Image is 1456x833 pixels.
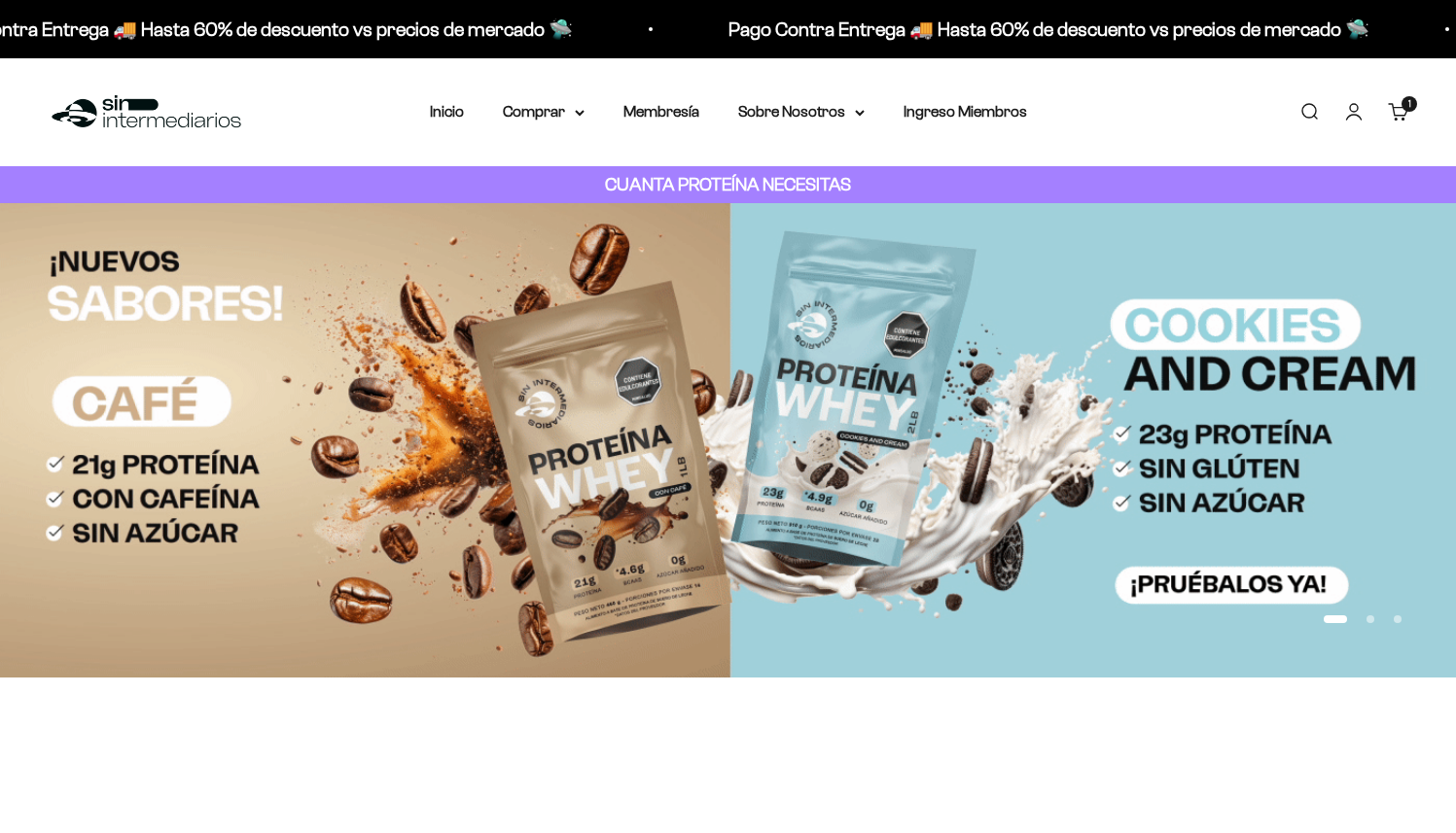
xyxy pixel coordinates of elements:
span: 1 [1408,99,1411,109]
a: Membresía [623,103,699,120]
a: Inicio [430,103,464,120]
summary: Comprar [503,99,585,124]
summary: Sobre Nosotros [738,99,865,124]
strong: CUANTA PROTEÍNA NECESITAS [605,174,851,194]
a: Ingreso Miembros [904,103,1027,120]
p: Pago Contra Entrega 🚚 Hasta 60% de descuento vs precios de mercado 🛸 [728,14,1369,45]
